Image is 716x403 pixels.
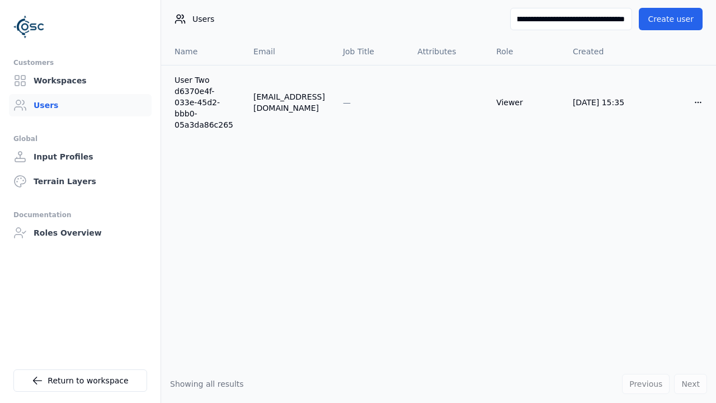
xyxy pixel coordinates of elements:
[13,132,147,146] div: Global
[13,369,147,392] a: Return to workspace
[573,97,632,108] div: [DATE] 15:35
[9,69,152,92] a: Workspaces
[13,208,147,222] div: Documentation
[9,146,152,168] a: Input Profiles
[639,8,703,30] button: Create user
[161,38,244,65] th: Name
[170,379,244,388] span: Showing all results
[496,97,555,108] div: Viewer
[253,91,325,114] div: [EMAIL_ADDRESS][DOMAIN_NAME]
[13,11,45,43] img: Logo
[244,38,334,65] th: Email
[192,13,214,25] span: Users
[9,94,152,116] a: Users
[343,98,351,107] span: —
[13,56,147,69] div: Customers
[9,170,152,193] a: Terrain Layers
[334,38,408,65] th: Job Title
[487,38,564,65] th: Role
[408,38,487,65] th: Attributes
[564,38,641,65] th: Created
[9,222,152,244] a: Roles Overview
[175,74,235,130] a: User Two d6370e4f-033e-45d2-bbb0-05a3da86c265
